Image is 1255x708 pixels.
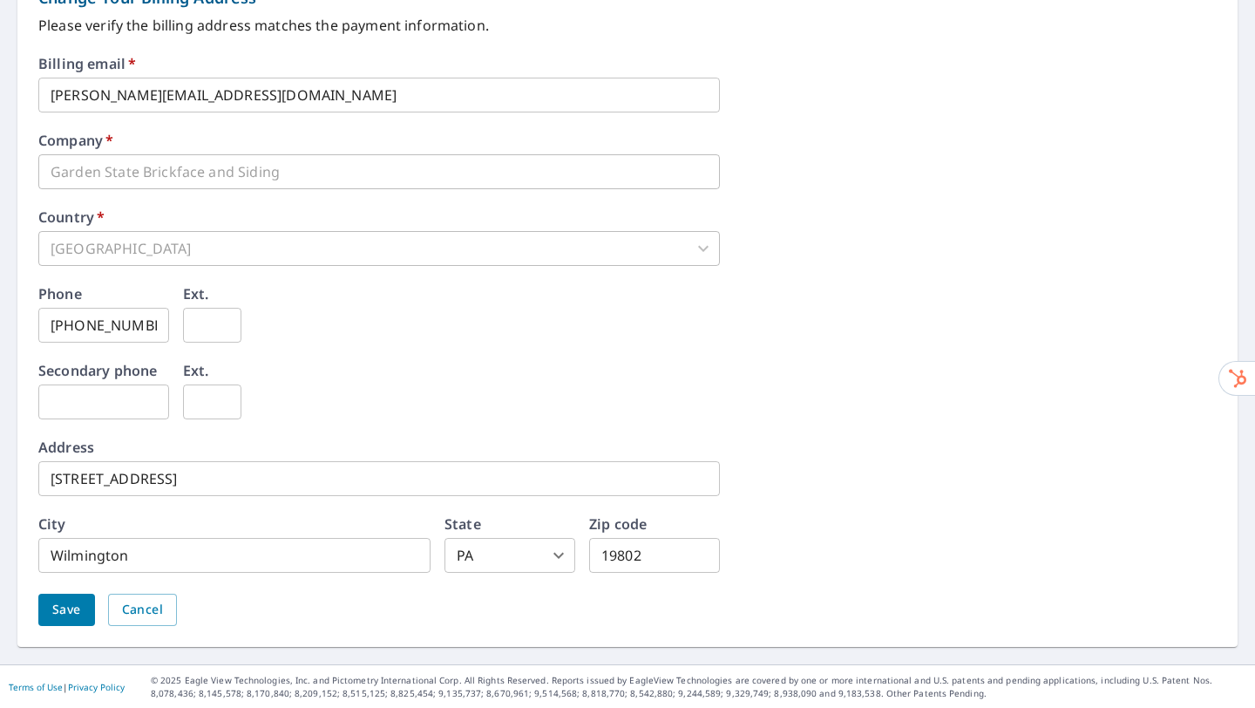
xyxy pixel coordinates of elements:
div: PA [444,538,575,573]
span: Cancel [122,599,163,621]
label: Billing email [38,57,136,71]
label: Address [38,440,94,454]
label: Phone [38,287,82,301]
p: © 2025 Eagle View Technologies, Inc. and Pictometry International Corp. All Rights Reserved. Repo... [151,674,1246,700]
button: Cancel [108,594,177,626]
label: State [444,517,481,531]
label: City [38,517,66,531]
label: Country [38,210,105,224]
p: | [9,682,125,692]
label: Ext. [183,287,209,301]
label: Company [38,133,113,147]
label: Zip code [589,517,647,531]
label: Secondary phone [38,364,157,378]
button: Save [38,594,95,626]
span: Save [52,599,81,621]
a: Privacy Policy [68,681,125,693]
label: Ext. [183,364,209,378]
p: Please verify the billing address matches the payment information. [38,15,1217,36]
div: [GEOGRAPHIC_DATA] [38,231,720,266]
a: Terms of Use [9,681,63,693]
